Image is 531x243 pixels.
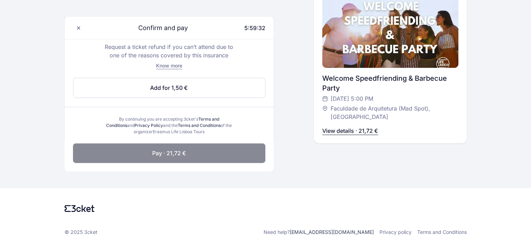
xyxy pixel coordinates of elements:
p: Need help? [264,229,374,236]
div: By continuing you are accepting 3cket's and and the of the organizer [104,116,235,135]
a: [EMAIL_ADDRESS][DOMAIN_NAME] [290,229,374,235]
button: Add for 1,50 € [73,78,265,98]
a: Terms and Conditions [178,123,221,128]
span: Confirm and pay [130,23,188,33]
span: Pay · 21,72 € [152,149,186,157]
span: Know more [156,63,182,69]
span: Faculdade de Arquitetura (Mad Spot), [GEOGRAPHIC_DATA] [331,104,451,121]
div: Welcome Speedfriending & Barbecue Party [322,73,458,93]
p: © 2025 3cket [65,229,97,236]
span: [DATE] 5:00 PM [331,94,373,103]
a: Privacy Policy [134,123,163,128]
span: Add for 1,50 € [150,84,188,92]
p: View details · 21,72 € [322,127,378,135]
button: Pay · 21,72 € [73,143,265,163]
a: Terms and Conditions [417,229,467,236]
p: Request a ticket refund if you can’t attend due to one of the reasons covered by this insurance [102,43,236,59]
span: Erasmus Life Lisboa Tours [153,129,205,134]
span: 5:59:32 [244,24,265,31]
a: Privacy policy [379,229,412,236]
